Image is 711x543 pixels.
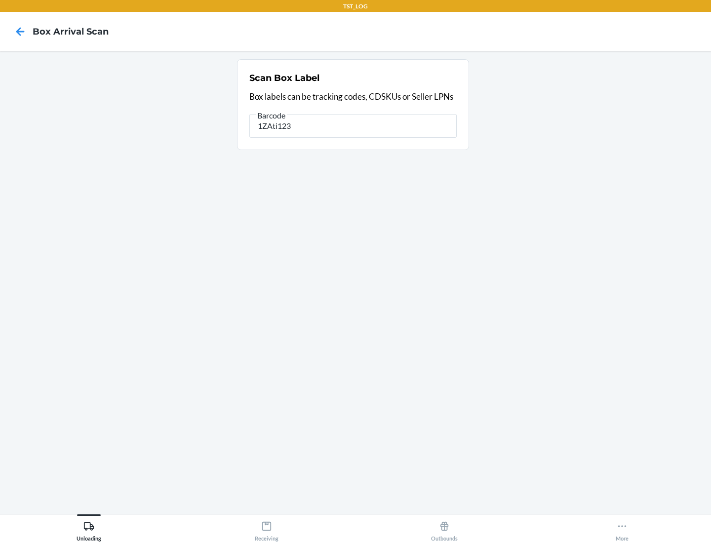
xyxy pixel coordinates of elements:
[33,25,109,38] h4: Box Arrival Scan
[249,114,457,138] input: Barcode
[616,517,629,542] div: More
[255,517,278,542] div: Receiving
[533,514,711,542] button: More
[178,514,355,542] button: Receiving
[249,90,457,103] p: Box labels can be tracking codes, CDSKUs or Seller LPNs
[355,514,533,542] button: Outbounds
[249,72,319,84] h2: Scan Box Label
[431,517,458,542] div: Outbounds
[77,517,101,542] div: Unloading
[256,111,287,120] span: Barcode
[343,2,368,11] p: TST_LOG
